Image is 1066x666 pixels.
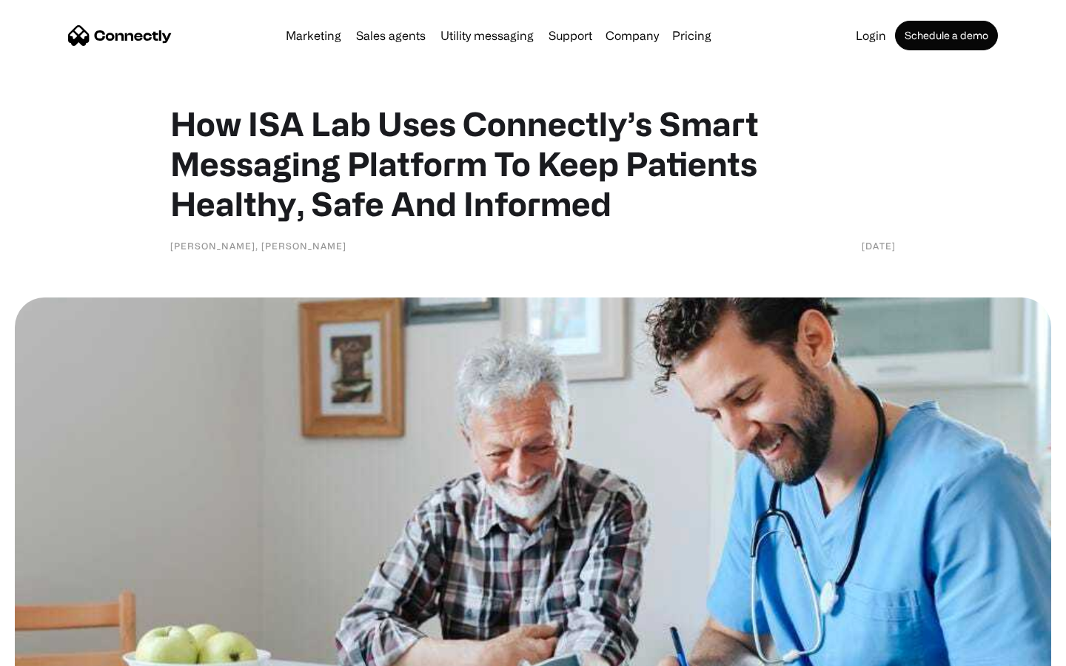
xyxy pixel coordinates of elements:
[15,640,89,661] aside: Language selected: English
[280,30,347,41] a: Marketing
[666,30,717,41] a: Pricing
[170,104,896,223] h1: How ISA Lab Uses Connectly’s Smart Messaging Platform To Keep Patients Healthy, Safe And Informed
[543,30,598,41] a: Support
[606,25,659,46] div: Company
[30,640,89,661] ul: Language list
[435,30,540,41] a: Utility messaging
[895,21,998,50] a: Schedule a demo
[170,238,346,253] div: [PERSON_NAME], [PERSON_NAME]
[850,30,892,41] a: Login
[350,30,432,41] a: Sales agents
[862,238,896,253] div: [DATE]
